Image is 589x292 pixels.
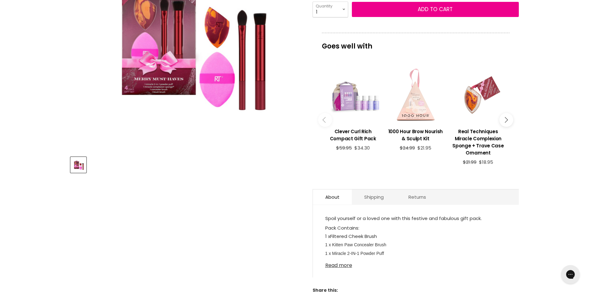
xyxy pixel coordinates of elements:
[387,123,444,145] a: View product:1000 Hour Brow Nourish & Sculpt Kit
[325,251,337,256] span: 1 x Mi
[325,259,506,268] a: Read more
[450,123,506,159] a: View product:Real Techniques Miracle Complexion Sponge + Trave Case Ornament
[71,158,86,172] img: Real Techniques Merry Must-Haves
[70,155,302,173] div: Product thumbnails
[322,33,510,53] p: Goes well with
[325,123,381,145] a: View product:Clever Curl Rich Compact Gift Pack
[337,251,384,256] span: racle 2-IN-1 Powder Puff
[463,159,476,165] span: $21.99
[400,145,415,151] span: $24.99
[354,145,370,151] span: $34.30
[313,2,348,17] select: Quantity
[352,2,519,17] button: Add to cart
[417,145,431,151] span: $21.95
[313,189,352,205] a: About
[336,145,352,151] span: $59.95
[387,128,444,142] h3: 1000 Hour Brow Nourish & Sculpt Kit
[325,224,506,268] p: Pack Contains: 1 x Filtered Cheek Brush
[325,214,506,224] p: Spoil yourself or a loved one with this festive and fabulous gift pack.
[352,189,396,205] a: Shipping
[325,128,381,142] h3: Clever Curl Rich Compact Gift Pack
[418,6,453,13] span: Add to cart
[70,157,86,173] button: Real Techniques Merry Must-Haves
[479,159,493,165] span: $18.95
[558,263,583,286] iframe: Gorgias live chat messenger
[332,242,386,247] span: Kitten Paw Concealer Brush
[396,189,438,205] a: Returns
[325,242,331,247] span: 1 x
[450,128,506,156] h3: Real Techniques Miracle Complexion Sponge + Trave Case Ornament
